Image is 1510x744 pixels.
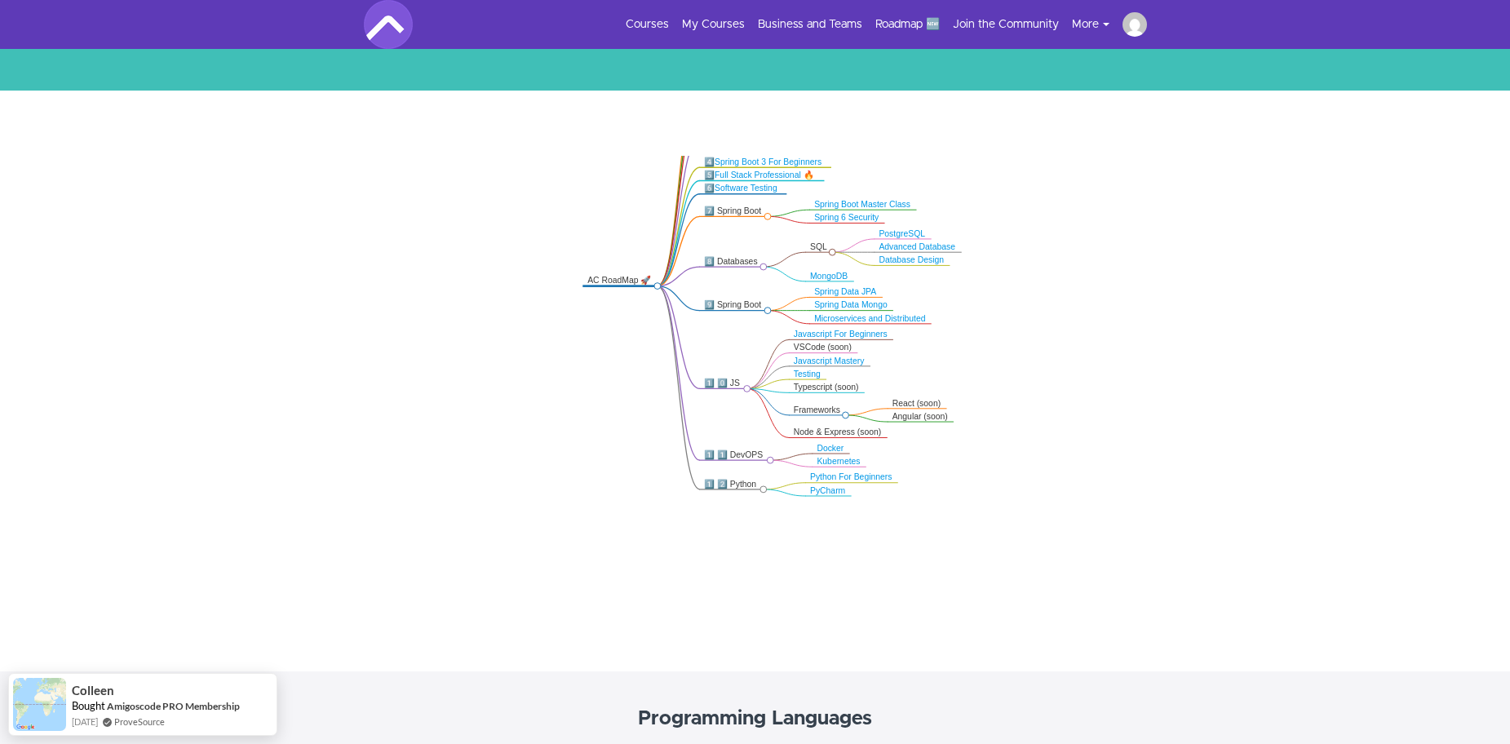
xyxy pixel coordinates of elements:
a: Advanced Database [879,242,956,251]
a: Javascript For Beginners [794,330,888,339]
div: Angular (soon) [892,411,949,422]
a: Courses [626,16,669,33]
a: Docker [817,444,844,453]
a: Python For Beginners [810,473,892,482]
div: 5️⃣ [704,170,819,181]
a: Testing [794,370,821,379]
a: PyCharm [810,486,845,495]
a: Roadmap 🆕 [875,16,940,33]
a: Business and Teams [758,16,862,33]
div: 1️⃣ 0️⃣ JS [704,379,742,389]
div: VSCode (soon) [794,343,852,353]
a: Spring 6 Security [814,213,879,222]
a: Full Stack Professional 🔥 [715,170,814,179]
a: My Courses [682,16,745,33]
div: Frameworks [794,405,841,415]
img: provesource social proof notification image [13,678,66,731]
a: Javascript Mastery [794,356,865,365]
span: Bought [72,699,105,712]
a: Spring Data JPA [814,287,876,296]
div: 1️⃣ 2️⃣ Python [704,479,759,489]
div: Typescript (soon) [794,382,860,392]
div: AC RoadMap 🚀 [587,276,653,286]
a: PostgreSQL [879,229,926,238]
div: 7️⃣ Spring Boot [704,206,764,216]
span: Colleen [72,684,114,697]
div: SQL [810,241,828,252]
div: 4️⃣ [704,157,826,167]
a: Spring Boot Master Class [814,200,910,209]
strong: Programming Languages [638,709,872,728]
div: React (soon) [892,398,941,409]
button: More [1072,16,1123,33]
a: MongoDB [810,272,848,281]
div: 9️⃣ Spring Boot [704,300,764,311]
a: Microservices and Distributed [814,314,925,323]
div: 6️⃣ [704,184,782,194]
img: luca92c@gmail.com [1123,12,1147,37]
div: 8️⃣ Databases [704,256,759,267]
a: Spring Boot 3 For Beginners [715,157,821,166]
span: [DATE] [72,715,98,728]
div: 1️⃣ 1️⃣ DevOPS [704,449,766,460]
a: Software Testing [715,184,777,193]
a: Kubernetes [817,457,861,466]
a: Amigoscode PRO Membership [107,700,240,712]
a: ProveSource [114,715,165,728]
div: Node & Express (soon) [794,427,883,438]
a: Spring Data Mongo [814,300,888,309]
a: Join the Community [953,16,1059,33]
a: Database Design [879,255,945,264]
